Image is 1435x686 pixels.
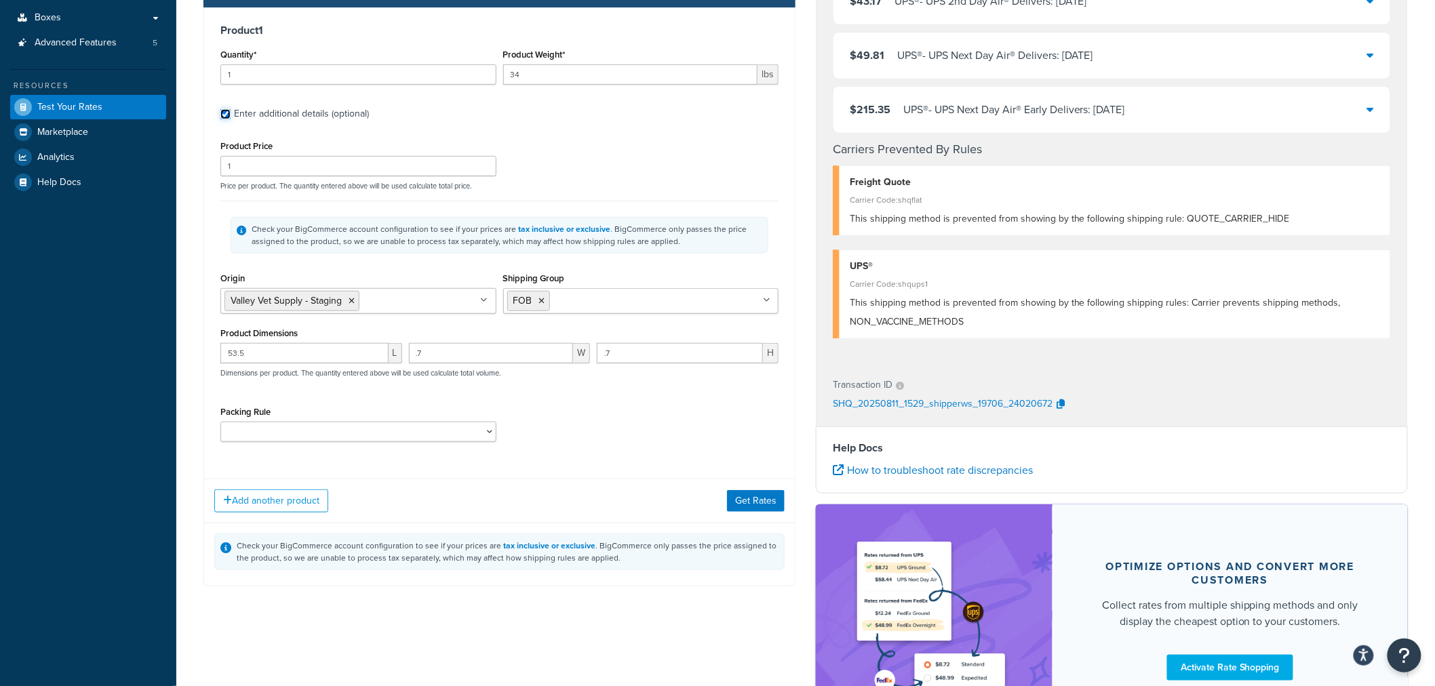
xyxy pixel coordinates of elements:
input: 0.0 [220,64,496,85]
p: Dimensions per product. The quantity entered above will be used calculate total volume. [217,368,501,378]
a: How to troubleshoot rate discrepancies [833,462,1033,478]
label: Shipping Group [503,273,565,283]
span: FOB [513,294,532,308]
a: tax inclusive or exclusive [518,223,610,235]
div: UPS® - UPS Next Day Air® Delivers: [DATE] [897,46,1093,65]
span: $215.35 [850,102,890,117]
span: This shipping method is prevented from showing by the following shipping rules: Carrier prevents ... [850,296,1341,329]
span: 5 [153,37,157,49]
span: W [573,343,590,363]
div: Check your BigCommerce account configuration to see if your prices are . BigCommerce only passes ... [252,223,762,247]
span: Help Docs [37,177,81,188]
span: H [763,343,779,363]
div: Freight Quote [850,173,1380,192]
div: Check your BigCommerce account configuration to see if your prices are . BigCommerce only passes ... [237,540,779,564]
h3: Product 1 [220,24,779,37]
span: Boxes [35,12,61,24]
input: 0.00 [503,64,758,85]
label: Quantity* [220,49,256,60]
button: Add another product [214,489,328,512]
p: Transaction ID [833,376,892,395]
span: lbs [758,64,779,85]
span: Analytics [37,152,75,163]
label: Product Weight* [503,49,566,60]
a: Marketplace [10,120,166,144]
a: Analytics [10,145,166,169]
span: Advanced Features [35,37,117,49]
label: Origin [220,273,245,283]
button: Get Rates [727,490,785,512]
label: Packing Rule [220,407,271,417]
span: L [389,343,402,363]
p: SHQ_20250811_1529_shipperws_19706_24020672 [833,395,1053,415]
span: $49.81 [850,47,884,63]
input: Enter additional details (optional) [220,109,231,119]
a: Help Docs [10,170,166,195]
div: UPS® - UPS Next Day Air® Early Delivers: [DATE] [903,100,1125,119]
div: UPS® [850,257,1380,276]
a: Activate Rate Shopping [1167,655,1293,681]
div: Carrier Code: shqflat [850,190,1380,209]
a: tax inclusive or exclusive [503,540,595,552]
span: Test Your Rates [37,102,102,113]
span: This shipping method is prevented from showing by the following shipping rule: QUOTE_CARRIER_HIDE [850,211,1290,226]
div: Optimize options and convert more customers [1085,560,1375,587]
label: Product Price [220,141,273,151]
div: Collect rates from multiple shipping methods and only display the cheapest option to your customers. [1085,597,1375,630]
a: Advanced Features5 [10,31,166,56]
label: Product Dimensions [220,328,298,338]
span: Marketplace [37,127,88,138]
div: Carrier Code: shqups1 [850,275,1380,294]
div: Resources [10,80,166,92]
div: Enter additional details (optional) [234,104,369,123]
a: Test Your Rates [10,95,166,119]
li: Advanced Features [10,31,166,56]
a: Boxes [10,5,166,31]
h4: Help Docs [833,440,1391,456]
h4: Carriers Prevented By Rules [833,140,1391,159]
p: Price per product. The quantity entered above will be used calculate total price. [217,181,782,190]
span: Valley Vet Supply - Staging [231,294,342,308]
button: Open Resource Center [1388,639,1421,672]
